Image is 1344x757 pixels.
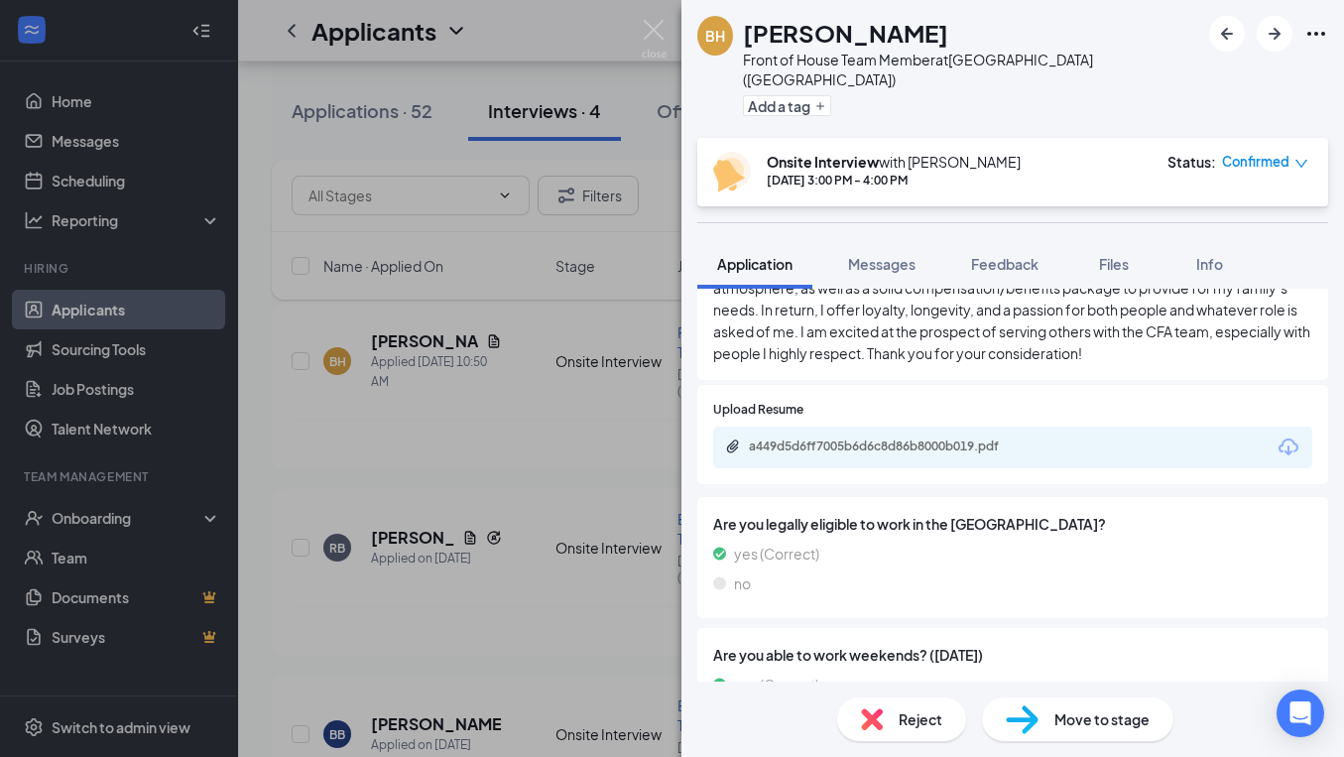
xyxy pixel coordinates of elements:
span: Confirmed [1222,152,1289,172]
svg: ArrowRight [1263,22,1286,46]
span: down [1294,157,1308,171]
h1: [PERSON_NAME] [743,16,948,50]
span: Are you able to work weekends? ([DATE]) [713,644,1312,666]
button: ArrowRight [1257,16,1292,52]
span: I’ve already discussed this with [PERSON_NAME], [PERSON_NAME], and [PERSON_NAME], but in a potent... [713,233,1312,364]
span: Reject [899,708,942,730]
svg: Ellipses [1304,22,1328,46]
span: yes (Correct) [734,674,819,695]
button: PlusAdd a tag [743,95,831,116]
div: Front of House Team Member at [GEOGRAPHIC_DATA] ([GEOGRAPHIC_DATA]) [743,50,1199,89]
div: a449d5d6ff7005b6d6c8d86b8000b019.pdf [749,439,1027,454]
span: Move to stage [1054,708,1150,730]
div: Open Intercom Messenger [1277,690,1324,737]
svg: Paperclip [725,439,741,454]
button: ArrowLeftNew [1209,16,1245,52]
div: [DATE] 3:00 PM - 4:00 PM [767,172,1021,189]
span: Feedback [971,255,1039,273]
svg: Plus [814,100,826,112]
span: Info [1196,255,1223,273]
svg: Download [1277,436,1300,459]
span: yes (Correct) [734,543,819,565]
div: with [PERSON_NAME] [767,152,1021,172]
b: Onsite Interview [767,153,879,171]
span: Files [1099,255,1129,273]
a: Paperclipa449d5d6ff7005b6d6c8d86b8000b019.pdf [725,439,1046,457]
div: BH [705,26,725,46]
span: no [734,572,751,594]
span: Messages [848,255,916,273]
div: Status : [1167,152,1216,172]
span: Application [717,255,793,273]
span: Upload Resume [713,401,803,420]
span: Are you legally eligible to work in the [GEOGRAPHIC_DATA]? [713,513,1312,535]
svg: ArrowLeftNew [1215,22,1239,46]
